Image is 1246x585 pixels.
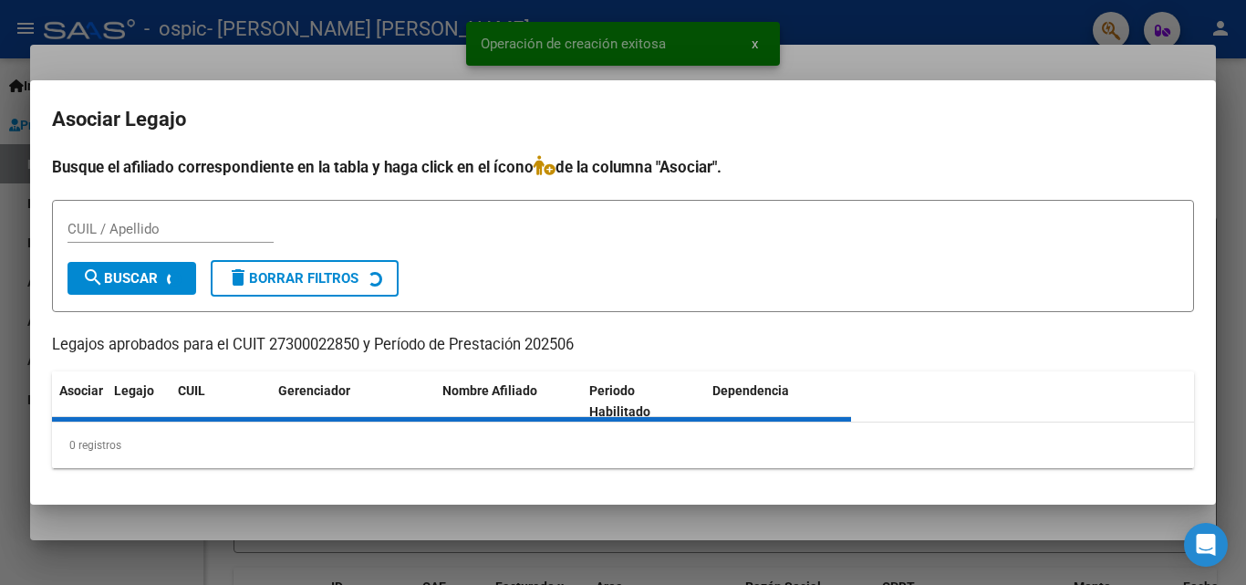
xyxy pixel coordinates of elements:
[114,383,154,398] span: Legajo
[59,383,103,398] span: Asociar
[171,371,271,432] datatable-header-cell: CUIL
[705,371,852,432] datatable-header-cell: Dependencia
[712,383,789,398] span: Dependencia
[1184,523,1228,567] div: Open Intercom Messenger
[82,266,104,288] mat-icon: search
[107,371,171,432] datatable-header-cell: Legajo
[52,371,107,432] datatable-header-cell: Asociar
[582,371,705,432] datatable-header-cell: Periodo Habilitado
[589,383,650,419] span: Periodo Habilitado
[227,266,249,288] mat-icon: delete
[271,371,435,432] datatable-header-cell: Gerenciador
[52,155,1194,179] h4: Busque el afiliado correspondiente en la tabla y haga click en el ícono de la columna "Asociar".
[82,270,158,287] span: Buscar
[435,371,582,432] datatable-header-cell: Nombre Afiliado
[67,262,196,295] button: Buscar
[178,383,205,398] span: CUIL
[52,423,1194,468] div: 0 registros
[52,334,1194,357] p: Legajos aprobados para el CUIT 27300022850 y Período de Prestación 202506
[52,102,1194,137] h2: Asociar Legajo
[227,270,358,287] span: Borrar Filtros
[278,383,350,398] span: Gerenciador
[442,383,537,398] span: Nombre Afiliado
[211,260,399,297] button: Borrar Filtros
